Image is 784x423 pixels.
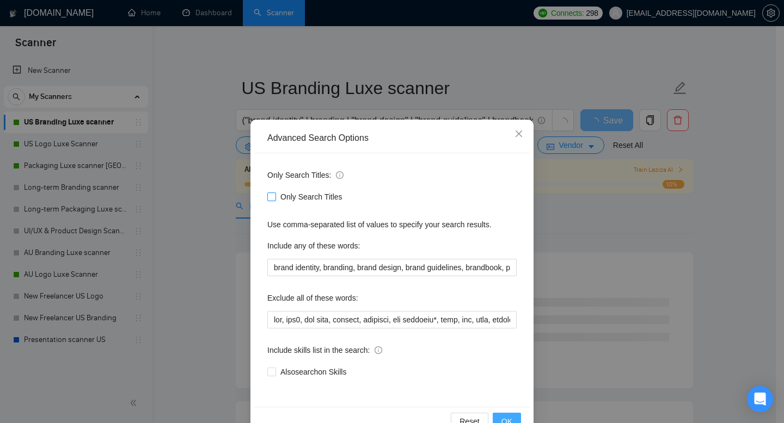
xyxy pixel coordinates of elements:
span: close [514,129,523,138]
span: Only Search Titles: [267,169,344,181]
div: Use comma-separated list of values to specify your search results. [267,219,517,231]
span: info-circle [375,346,382,354]
span: Also search on Skills [276,366,351,378]
div: Advanced Search Options [267,132,517,144]
span: info-circle [336,171,344,179]
button: Close [504,120,534,149]
label: Exclude all of these words: [267,289,358,307]
label: Include any of these words: [267,237,360,254]
div: Open Intercom Messenger [747,386,773,412]
span: Include skills list in the search: [267,344,382,356]
span: Only Search Titles [276,191,347,203]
